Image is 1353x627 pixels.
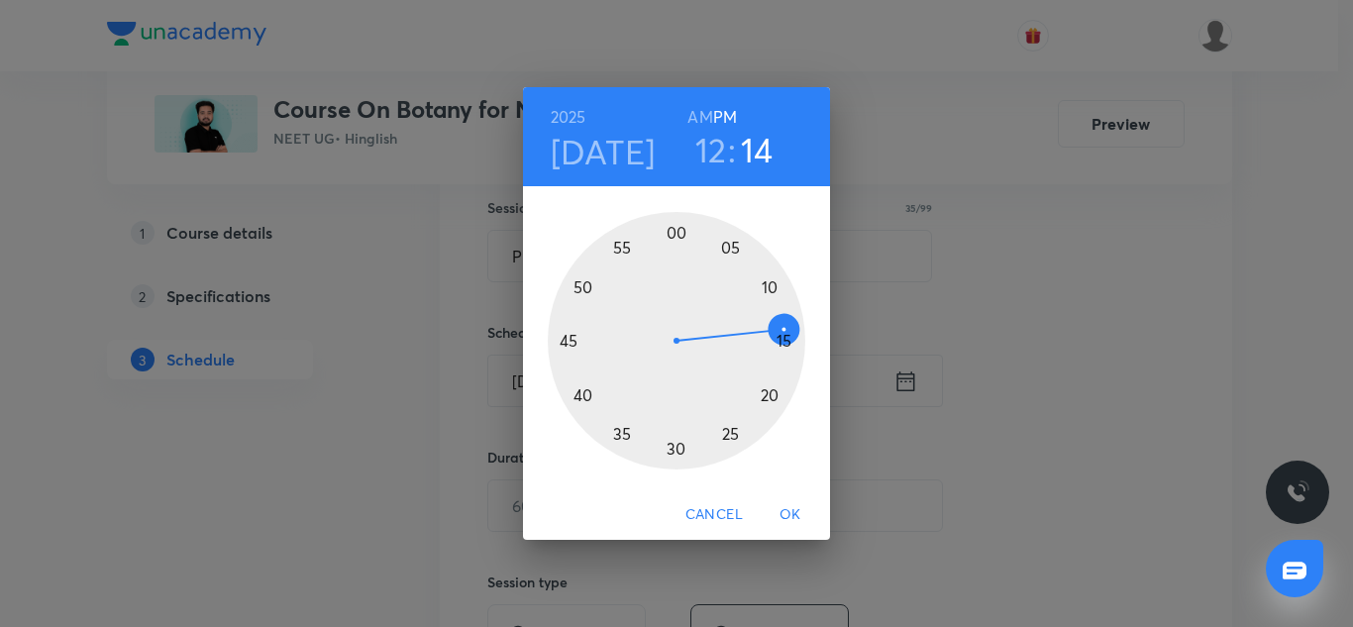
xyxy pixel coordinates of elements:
button: OK [759,496,822,533]
button: AM [687,103,712,131]
span: OK [767,502,814,527]
h3: : [728,129,736,170]
button: Cancel [677,496,751,533]
button: [DATE] [551,131,656,172]
button: 14 [741,129,774,170]
button: 12 [695,129,727,170]
span: Cancel [685,502,743,527]
button: 2025 [551,103,586,131]
button: PM [713,103,737,131]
